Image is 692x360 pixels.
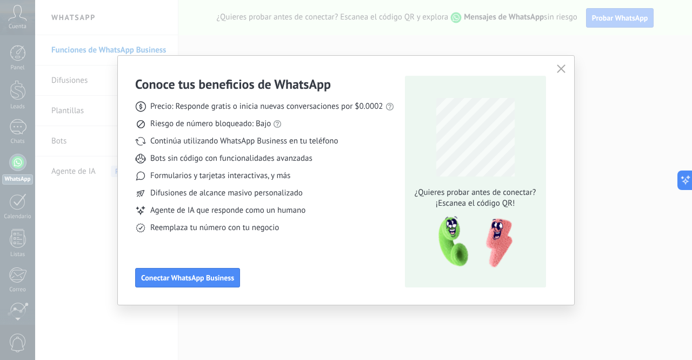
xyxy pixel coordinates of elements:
span: Difusiones de alcance masivo personalizado [150,188,303,199]
img: qr-pic-1x.png [429,213,515,271]
span: Formularios y tarjetas interactivas, y más [150,171,290,181]
span: Reemplaza tu número con tu negocio [150,222,279,233]
span: Agente de IA que responde como un humano [150,205,305,216]
span: ¡Escanea el código QR! [411,198,539,209]
span: ¿Quieres probar antes de conectar? [411,187,539,198]
h3: Conoce tus beneficios de WhatsApp [135,76,331,93]
span: Precio: Responde gratis o inicia nuevas conversaciones por $0.0002 [150,101,383,112]
span: Conectar WhatsApp Business [141,274,234,282]
span: Riesgo de número bloqueado: Bajo [150,119,271,129]
button: Conectar WhatsApp Business [135,268,240,287]
span: Continúa utilizando WhatsApp Business en tu teléfono [150,136,338,147]
span: Bots sin código con funcionalidades avanzadas [150,153,312,164]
